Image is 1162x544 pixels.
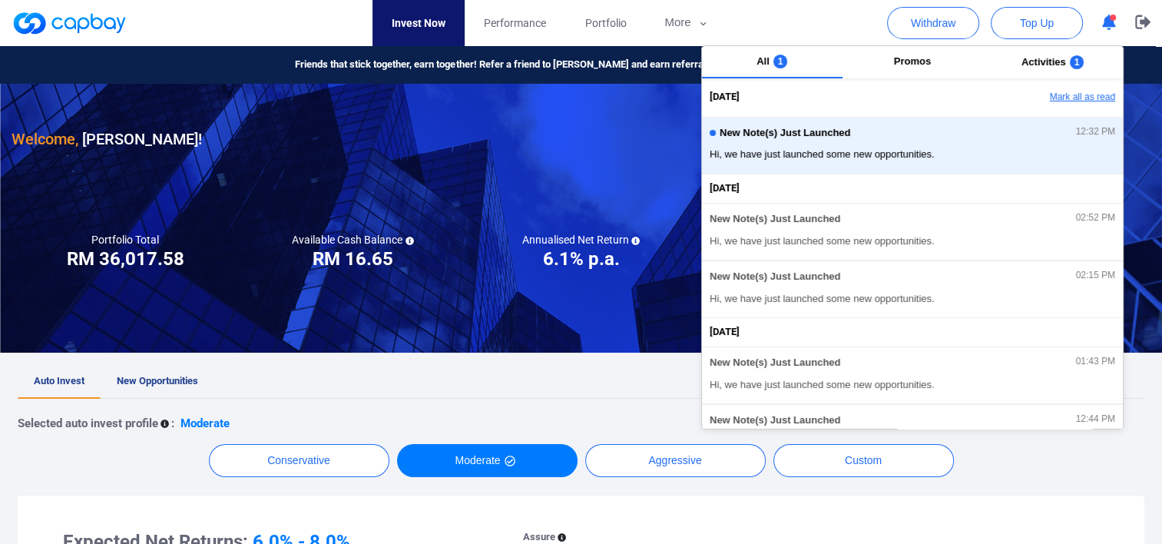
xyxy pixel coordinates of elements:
h5: Available Cash Balance [292,233,414,247]
span: New Note(s) Just Launched [710,415,840,426]
button: Moderate [397,444,578,477]
span: New Note(s) Just Launched [710,357,840,369]
span: [DATE] [710,181,740,197]
span: New Note(s) Just Launched [710,271,840,283]
button: Withdraw [887,7,979,39]
span: Hi, we have just launched some new opportunities. [710,234,1115,249]
span: Portfolio [584,15,626,32]
span: Hi, we have just launched some new opportunities. [710,377,1115,393]
button: Top Up [991,7,1083,39]
span: Hi, we have just launched some new opportunities. [710,147,1115,162]
span: Activities [1021,56,1066,68]
span: Hi, we have just launched some new opportunities. [710,291,1115,307]
span: Auto Invest [34,375,84,386]
button: New Note(s) Just Launched01:43 PMHi, we have just launched some new opportunities. [702,347,1123,404]
span: 01:43 PM [1076,357,1115,367]
h5: Portfolio Total [91,233,159,247]
p: Selected auto invest profile [18,414,158,433]
button: Aggressive [585,444,766,477]
span: Welcome, [12,130,78,148]
span: [DATE] [710,324,740,340]
span: 02:15 PM [1076,270,1115,281]
button: New Note(s) Just Launched02:52 PMHi, we have just launched some new opportunities. [702,203,1123,260]
span: New Opportunities [117,375,198,386]
h3: [PERSON_NAME] ! [12,127,202,151]
button: All1 [702,46,843,78]
span: Friends that stick together, earn together! Refer a friend to [PERSON_NAME] and earn referral rew... [295,57,768,73]
span: 12:44 PM [1076,414,1115,425]
button: Custom [773,444,954,477]
h3: RM 16.65 [313,247,393,271]
span: New Note(s) Just Launched [720,128,850,139]
span: Top Up [1020,15,1054,31]
span: Promos [894,55,931,67]
span: [DATE] [710,89,740,105]
button: Promos [843,46,983,78]
span: All [756,55,770,67]
button: Mark all as read [958,85,1123,111]
h3: RM 36,017.58 [67,247,184,271]
span: 1 [1070,55,1084,69]
span: 02:52 PM [1076,213,1115,224]
span: Performance [484,15,546,32]
button: New Note(s) Just Launched12:32 PMHi, we have just launched some new opportunities. [702,117,1123,174]
h3: 6.1% p.a. [542,247,619,271]
button: Activities1 [982,46,1123,78]
button: Conservative [209,444,389,477]
p: Moderate [180,414,230,433]
button: New Note(s) Just Launched12:44 PMHi, we have just launched some new opportunities. [702,404,1123,462]
h5: Annualised Net Return [521,233,640,247]
span: New Note(s) Just Launched [710,214,840,225]
p: : [171,414,174,433]
span: 12:32 PM [1076,127,1115,138]
span: 1 [773,55,788,68]
button: New Note(s) Just Launched02:15 PMHi, we have just launched some new opportunities. [702,260,1123,318]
